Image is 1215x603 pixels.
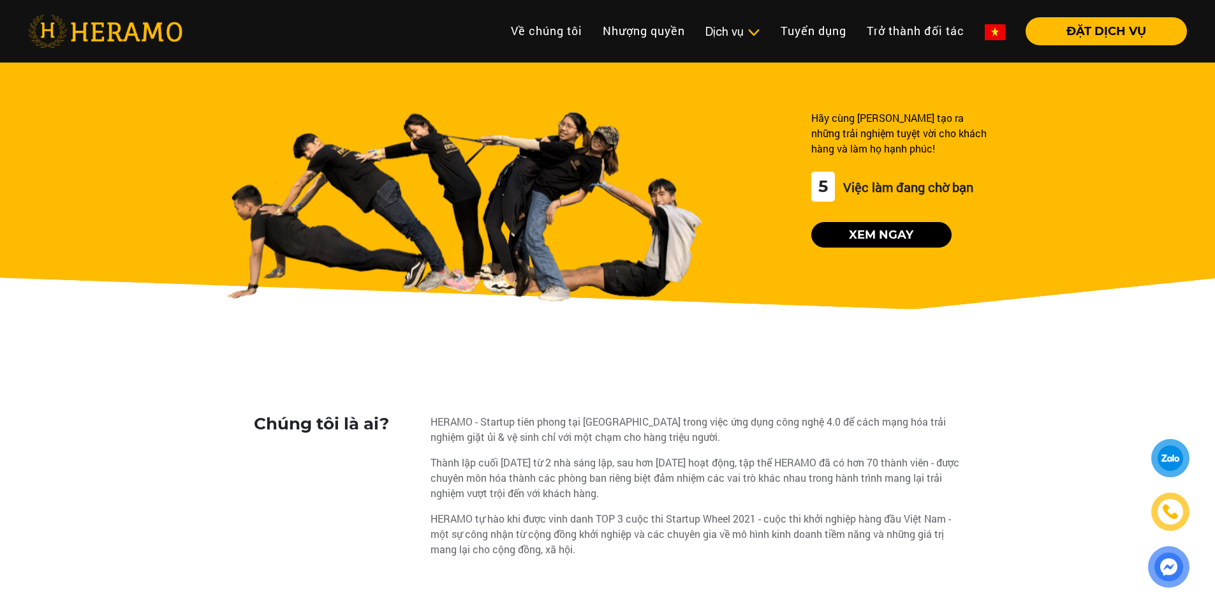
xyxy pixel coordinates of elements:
[811,172,835,202] div: 5
[501,17,593,45] a: Về chúng tôi
[1162,503,1179,520] img: phone-icon
[431,511,962,557] div: HERAMO tự hào khi được vinh danh TOP 3 cuộc thi Startup Wheel 2021 - cuộc thi khởi nghiệp hàng đầ...
[770,17,857,45] a: Tuyển dụng
[857,17,975,45] a: Trở thành đối tác
[1153,495,1188,529] a: phone-icon
[431,455,962,501] div: Thành lập cuối [DATE] từ 2 nhà sáng lập, sau hơn [DATE] hoạt động, tập thể HERAMO đã có hơn 70 th...
[840,179,973,195] span: Việc làm đang chờ bạn
[227,110,702,302] img: banner
[811,222,952,248] button: Xem ngay
[254,414,422,434] h3: Chúng tôi là ai?
[747,26,760,39] img: subToggleIcon
[705,23,760,40] div: Dịch vụ
[431,414,962,445] div: HERAMO - Startup tiên phong tại [GEOGRAPHIC_DATA] trong việc ứng dụng công nghệ 4.0 để cách mạng ...
[811,110,988,156] div: Hãy cùng [PERSON_NAME] tạo ra những trải nghiệm tuyệt vời cho khách hàng và làm họ hạnh phúc!
[593,17,695,45] a: Nhượng quyền
[1026,17,1187,45] button: ĐẶT DỊCH VỤ
[28,15,182,48] img: heramo-logo.png
[985,24,1005,40] img: vn-flag.png
[1015,26,1187,37] a: ĐẶT DỊCH VỤ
